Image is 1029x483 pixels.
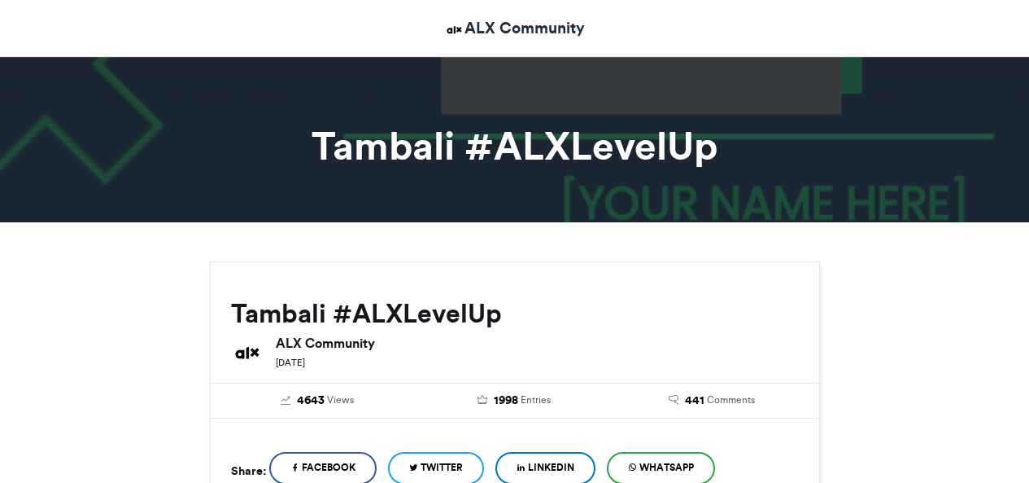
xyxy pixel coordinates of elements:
span: 1998 [494,392,518,410]
span: WhatsApp [639,460,694,475]
h5: Share: [231,460,266,481]
img: ALX Community [231,336,264,369]
img: ALX Community [444,20,464,40]
a: ALX Community [444,16,585,40]
span: Twitter [421,460,463,475]
span: Entries [521,393,551,407]
a: 441 Comments [626,392,799,410]
h6: ALX Community [276,336,799,349]
span: Views [327,393,354,407]
h1: Tambali #ALXLevelUp [63,126,966,165]
h2: Tambali #ALXLevelUp [231,299,799,328]
a: 1998 Entries [428,392,601,410]
span: 4643 [297,392,325,410]
span: LinkedIn [528,460,574,475]
a: 4643 Views [231,392,404,410]
span: Facebook [302,460,355,475]
span: Comments [707,393,755,407]
span: 441 [685,392,704,410]
small: [DATE] [276,357,305,368]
